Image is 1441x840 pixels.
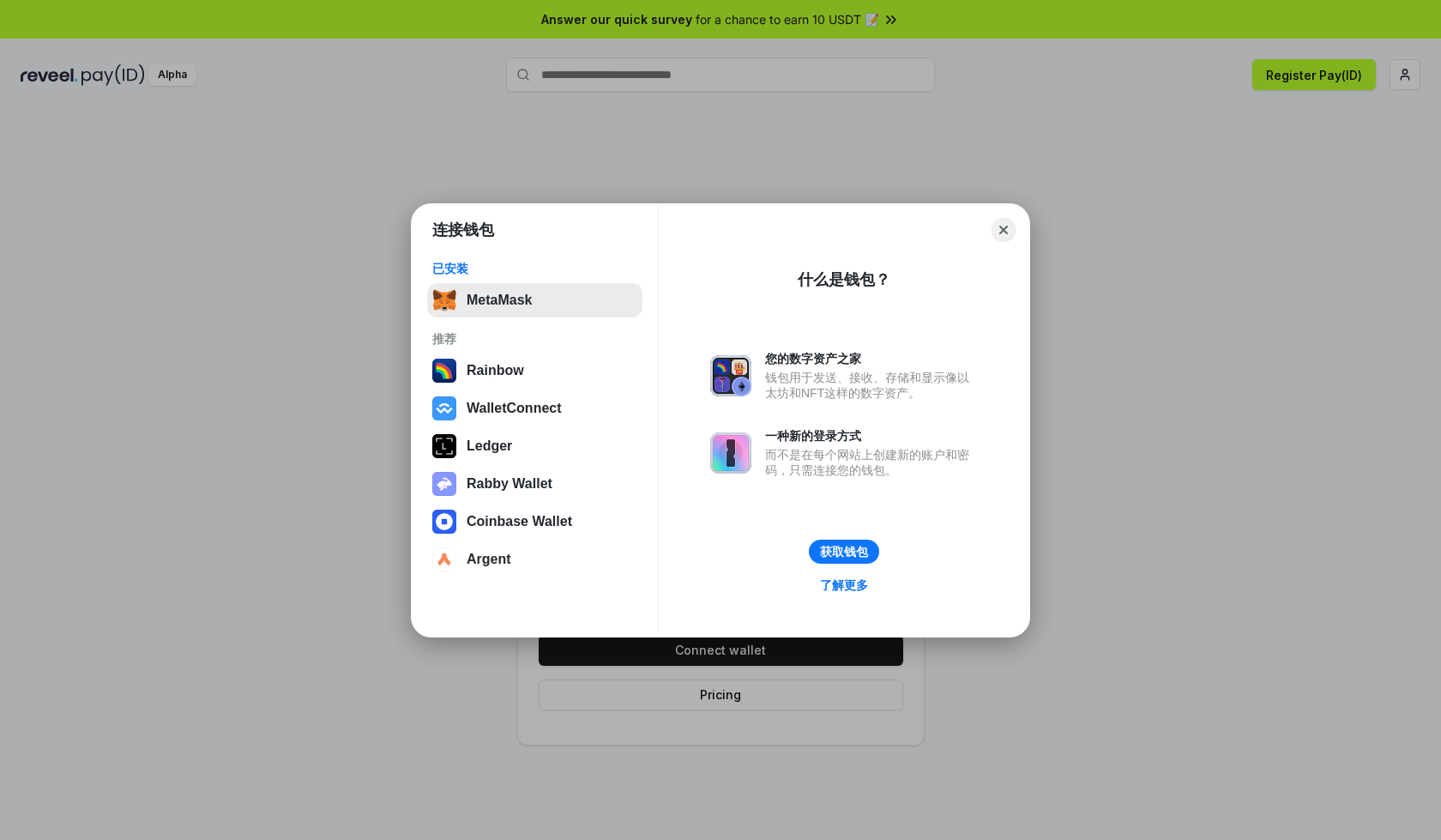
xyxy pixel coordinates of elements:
[427,391,642,426] button: WalletConnect
[467,401,562,416] div: WalletConnect
[467,476,552,492] div: Rabby Wallet
[427,467,642,501] button: Rabby Wallet
[427,354,642,388] button: Rainbow
[432,288,456,312] img: svg+xml,%3Csvg%20fill%3D%22none%22%20height%3D%2233%22%20viewBox%3D%220%200%2035%2033%22%20width%...
[467,293,532,308] div: MetaMask
[992,218,1016,242] button: Close
[432,261,637,276] div: 已安装
[467,363,524,378] div: Rainbow
[427,505,642,539] button: Coinbase Wallet
[432,547,456,571] img: svg+xml,%3Csvg%20width%3D%2228%22%20height%3D%2228%22%20viewBox%3D%220%200%2028%2028%22%20fill%3D...
[427,429,642,463] button: Ledger
[432,510,456,534] img: svg+xml,%3Csvg%20width%3D%2228%22%20height%3D%2228%22%20viewBox%3D%220%200%2028%2028%22%20fill%3D...
[432,220,494,240] h1: 连接钱包
[467,552,511,567] div: Argent
[432,434,456,458] img: svg+xml,%3Csvg%20xmlns%3D%22http%3A%2F%2Fwww.w3.org%2F2000%2Fsvg%22%20width%3D%2228%22%20height%3...
[765,428,978,444] div: 一种新的登录方式
[765,370,978,401] div: 钱包用于发送、接收、存储和显示像以太坊和NFT这样的数字资产。
[809,540,879,564] button: 获取钱包
[765,351,978,366] div: 您的数字资产之家
[467,514,572,529] div: Coinbase Wallet
[820,544,868,559] div: 获取钱包
[710,355,751,396] img: svg+xml,%3Csvg%20xmlns%3D%22http%3A%2F%2Fwww.w3.org%2F2000%2Fsvg%22%20fill%3D%22none%22%20viewBox...
[432,472,456,496] img: svg+xml,%3Csvg%20xmlns%3D%22http%3A%2F%2Fwww.w3.org%2F2000%2Fsvg%22%20fill%3D%22none%22%20viewBox...
[432,331,637,347] div: 推荐
[710,432,751,474] img: svg+xml,%3Csvg%20xmlns%3D%22http%3A%2F%2Fwww.w3.org%2F2000%2Fsvg%22%20fill%3D%22none%22%20viewBox...
[765,447,978,478] div: 而不是在每个网站上创建新的账户和密码，只需连接您的钱包。
[467,438,512,454] div: Ledger
[810,574,878,596] a: 了解更多
[427,542,642,577] button: Argent
[432,396,456,420] img: svg+xml,%3Csvg%20width%3D%2228%22%20height%3D%2228%22%20viewBox%3D%220%200%2028%2028%22%20fill%3D...
[820,577,868,593] div: 了解更多
[427,283,642,317] button: MetaMask
[432,359,456,383] img: svg+xml,%3Csvg%20width%3D%22120%22%20height%3D%22120%22%20viewBox%3D%220%200%20120%20120%22%20fil...
[798,269,890,290] div: 什么是钱包？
